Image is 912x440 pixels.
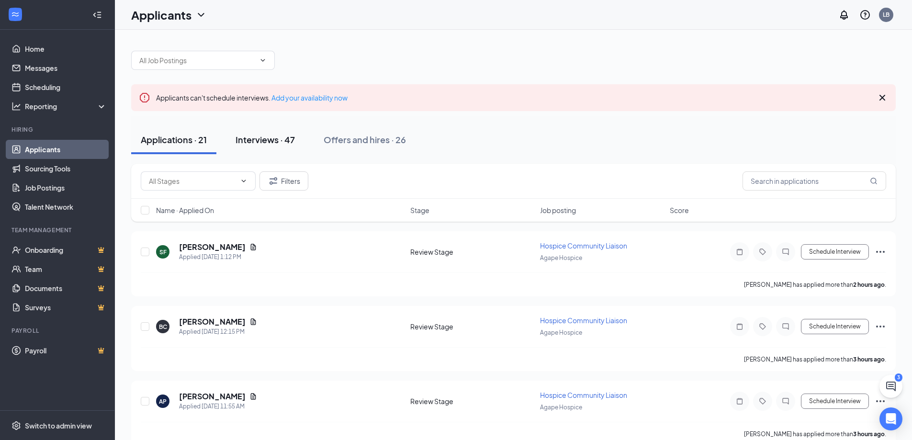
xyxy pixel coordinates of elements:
[853,430,885,438] b: 3 hours ago
[156,205,214,215] span: Name · Applied On
[801,244,869,259] button: Schedule Interview
[156,93,348,102] span: Applicants can't schedule interviews.
[877,92,888,103] svg: Cross
[734,248,745,256] svg: Note
[236,134,295,146] div: Interviews · 47
[895,373,902,382] div: 3
[870,177,878,185] svg: MagnifyingGlass
[25,159,107,178] a: Sourcing Tools
[249,318,257,326] svg: Document
[25,341,107,360] a: PayrollCrown
[11,226,105,234] div: Team Management
[25,259,107,279] a: TeamCrown
[131,7,191,23] h1: Applicants
[141,134,207,146] div: Applications · 21
[179,391,246,402] h5: [PERSON_NAME]
[249,393,257,400] svg: Document
[268,175,279,187] svg: Filter
[410,247,534,257] div: Review Stage
[259,171,308,191] button: Filter Filters
[11,10,20,19] svg: WorkstreamLogo
[875,395,886,407] svg: Ellipses
[875,321,886,332] svg: Ellipses
[743,171,886,191] input: Search in applications
[780,323,791,330] svg: ChatInactive
[883,11,889,19] div: LB
[859,9,871,21] svg: QuestionInfo
[25,102,107,111] div: Reporting
[879,375,902,398] button: ChatActive
[540,391,627,399] span: Hospice Community Liaison
[159,397,167,406] div: AP
[195,9,207,21] svg: ChevronDown
[11,327,105,335] div: Payroll
[734,397,745,405] svg: Note
[179,316,246,327] h5: [PERSON_NAME]
[25,178,107,197] a: Job Postings
[11,421,21,430] svg: Settings
[853,281,885,288] b: 2 hours ago
[92,10,102,20] svg: Collapse
[744,355,886,363] p: [PERSON_NAME] has applied more than .
[139,55,255,66] input: All Job Postings
[757,248,768,256] svg: Tag
[875,246,886,258] svg: Ellipses
[11,102,21,111] svg: Analysis
[25,421,92,430] div: Switch to admin view
[179,242,246,252] h5: [PERSON_NAME]
[757,323,768,330] svg: Tag
[271,93,348,102] a: Add your availability now
[179,252,257,262] div: Applied [DATE] 1:12 PM
[885,381,897,392] svg: ChatActive
[159,323,167,331] div: BC
[540,205,576,215] span: Job posting
[179,327,257,337] div: Applied [DATE] 12:15 PM
[670,205,689,215] span: Score
[757,397,768,405] svg: Tag
[11,125,105,134] div: Hiring
[801,394,869,409] button: Schedule Interview
[240,177,248,185] svg: ChevronDown
[149,176,236,186] input: All Stages
[25,140,107,159] a: Applicants
[25,58,107,78] a: Messages
[780,248,791,256] svg: ChatInactive
[540,241,627,250] span: Hospice Community Liaison
[25,279,107,298] a: DocumentsCrown
[853,356,885,363] b: 3 hours ago
[879,407,902,430] div: Open Intercom Messenger
[410,205,429,215] span: Stage
[540,316,627,325] span: Hospice Community Liaison
[259,56,267,64] svg: ChevronDown
[159,248,167,256] div: SF
[249,243,257,251] svg: Document
[744,430,886,438] p: [PERSON_NAME] has applied more than .
[25,39,107,58] a: Home
[410,322,534,331] div: Review Stage
[25,78,107,97] a: Scheduling
[25,240,107,259] a: OnboardingCrown
[324,134,406,146] div: Offers and hires · 26
[780,397,791,405] svg: ChatInactive
[25,197,107,216] a: Talent Network
[540,254,582,261] span: Agape Hospice
[179,402,257,411] div: Applied [DATE] 11:55 AM
[139,92,150,103] svg: Error
[410,396,534,406] div: Review Stage
[25,298,107,317] a: SurveysCrown
[734,323,745,330] svg: Note
[838,9,850,21] svg: Notifications
[540,404,582,411] span: Agape Hospice
[801,319,869,334] button: Schedule Interview
[744,281,886,289] p: [PERSON_NAME] has applied more than .
[540,329,582,336] span: Agape Hospice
